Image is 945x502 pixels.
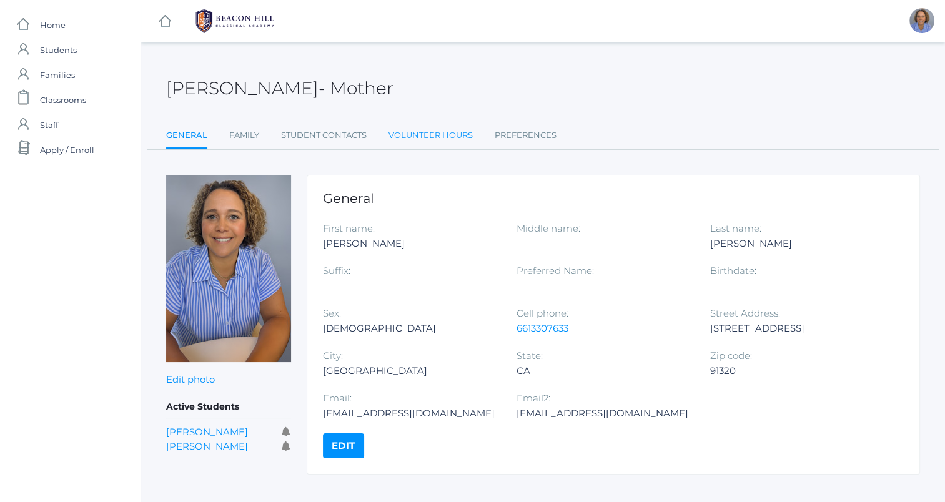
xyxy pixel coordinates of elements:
label: Zip code: [710,350,751,362]
label: Street Address: [710,307,779,319]
div: 91320 [710,363,884,378]
div: Sandra Velasquez [909,8,934,33]
a: General [166,123,207,150]
a: [PERSON_NAME] [166,426,248,438]
i: Receives communications for this student [282,441,291,451]
span: Apply / Enroll [40,137,94,162]
label: Suffix: [323,265,350,277]
a: Preferences [495,123,557,148]
label: Sex: [323,307,341,319]
span: - Mother [319,77,393,99]
a: Student Contacts [281,123,367,148]
a: [PERSON_NAME] [166,440,248,452]
span: Staff [40,112,58,137]
span: Families [40,62,75,87]
label: Last name: [710,222,761,234]
div: CA [517,363,691,378]
label: City: [323,350,343,362]
label: Preferred Name: [517,265,594,277]
div: [GEOGRAPHIC_DATA] [323,363,498,378]
h1: General [323,191,904,205]
span: Students [40,37,77,62]
a: Edit photo [166,373,215,385]
img: 1_BHCALogos-05.png [188,6,282,37]
img: Sandra Velasquez [166,175,291,362]
label: Birthdate: [710,265,756,277]
div: [EMAIL_ADDRESS][DOMAIN_NAME] [323,406,498,421]
div: [PERSON_NAME] [323,236,498,251]
label: Cell phone: [517,307,568,319]
a: Family [229,123,259,148]
h2: [PERSON_NAME] [166,79,393,98]
label: Middle name: [517,222,580,234]
label: State: [517,350,543,362]
label: Email: [323,392,352,404]
a: Volunteer Hours [388,123,473,148]
div: [STREET_ADDRESS] [710,321,884,336]
h5: Active Students [166,396,291,418]
div: [PERSON_NAME] [710,236,884,251]
label: First name: [323,222,375,234]
a: 6613307633 [517,322,568,334]
label: Email2: [517,392,550,404]
span: Classrooms [40,87,86,112]
div: [DEMOGRAPHIC_DATA] [323,321,498,336]
a: Edit [323,433,364,458]
span: Home [40,12,66,37]
i: Receives communications for this student [282,427,291,436]
div: [EMAIL_ADDRESS][DOMAIN_NAME] [517,406,691,421]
